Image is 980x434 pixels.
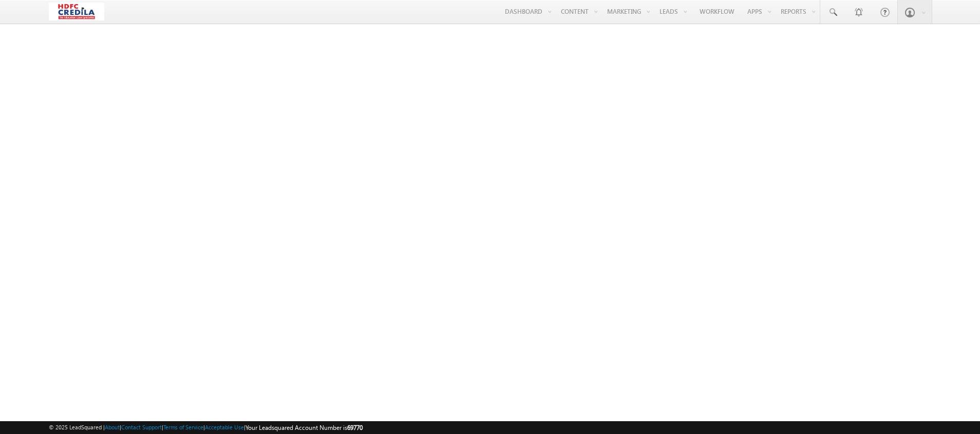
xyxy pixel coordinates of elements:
span: 69770 [347,424,363,431]
a: Acceptable Use [205,424,244,430]
a: Terms of Service [163,424,203,430]
span: © 2025 LeadSquared | | | | | [49,423,363,432]
a: About [105,424,120,430]
img: Custom Logo [49,3,104,21]
a: Contact Support [121,424,162,430]
span: Your Leadsquared Account Number is [246,424,363,431]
